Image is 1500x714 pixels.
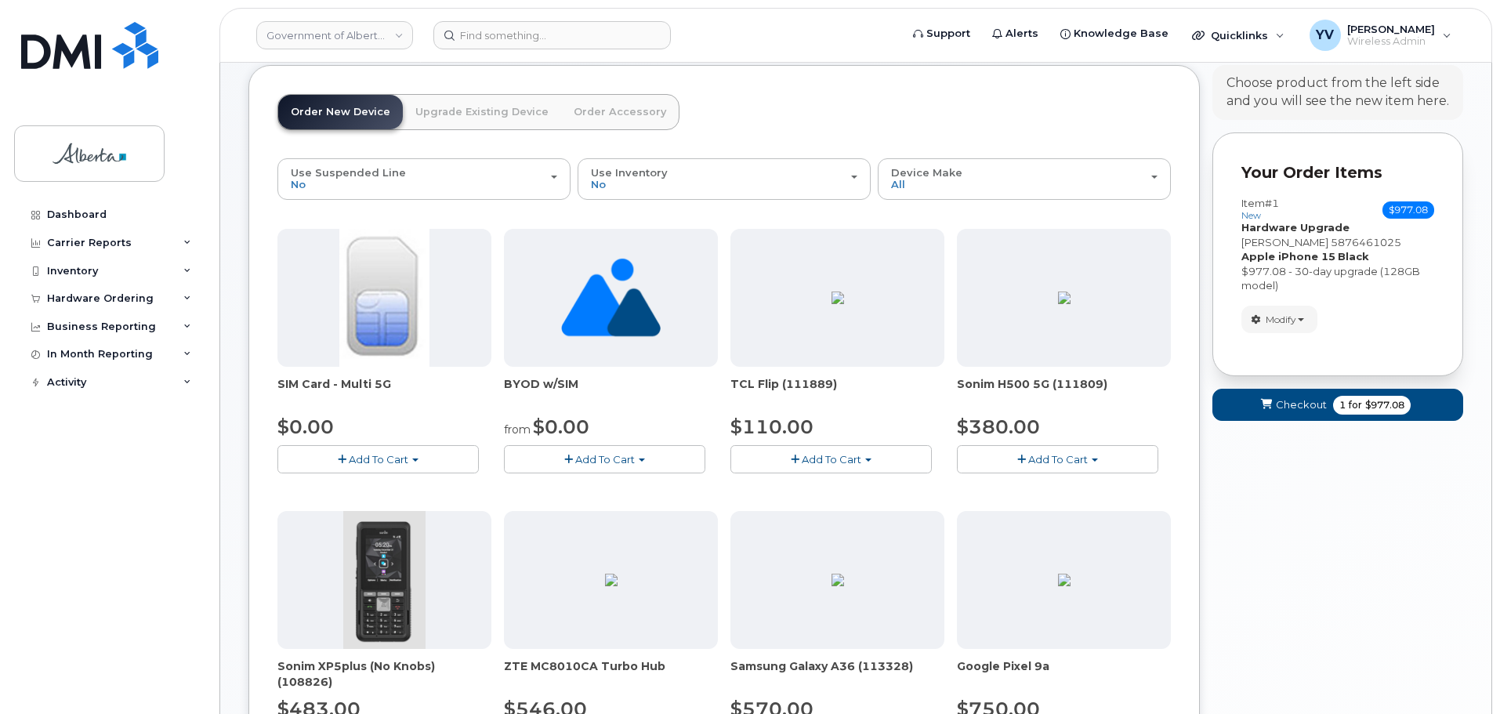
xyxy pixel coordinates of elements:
[1241,198,1279,220] h3: Item
[1241,236,1328,248] span: [PERSON_NAME]
[1241,264,1434,293] div: $977.08 - 30-day upgrade (128GB model)
[278,95,403,129] a: Order New Device
[1181,20,1295,51] div: Quicklinks
[291,178,306,190] span: No
[1316,26,1334,45] span: YV
[277,658,491,690] div: Sonim XP5plus (No Knobs) (108826)
[832,292,844,304] img: 4BBBA1A7-EEE1-4148-A36C-898E0DC10F5F.png
[605,574,618,586] img: 054711B0-41DD-4C63-8051-5507667CDA9F.png
[1241,306,1317,333] button: Modify
[1028,453,1088,466] span: Add To Cart
[1241,210,1261,221] small: new
[277,415,334,438] span: $0.00
[403,95,561,129] a: Upgrade Existing Device
[343,511,426,649] img: Sonim_xp5.png
[957,415,1040,438] span: $380.00
[1347,23,1435,35] span: [PERSON_NAME]
[730,445,932,473] button: Add To Cart
[561,95,679,129] a: Order Accessory
[1331,236,1401,248] span: 5876461025
[1266,313,1296,327] span: Modify
[891,178,905,190] span: All
[1058,292,1071,304] img: 79D338F0-FFFB-4B19-B7FF-DB34F512C68B.png
[957,445,1158,473] button: Add To Cart
[1338,250,1369,263] strong: Black
[277,158,571,199] button: Use Suspended Line No
[277,376,491,408] div: SIM Card - Multi 5G
[1346,398,1365,412] span: for
[504,376,718,408] div: BYOD w/SIM
[1276,397,1327,412] span: Checkout
[256,21,413,49] a: Government of Alberta (GOA)
[591,178,606,190] span: No
[730,415,813,438] span: $110.00
[1049,18,1179,49] a: Knowledge Base
[575,453,635,466] span: Add To Cart
[1299,20,1462,51] div: Yen Vong
[957,376,1171,408] div: Sonim H500 5G (111809)
[1347,35,1435,48] span: Wireless Admin
[533,415,589,438] span: $0.00
[1005,26,1038,42] span: Alerts
[1339,398,1346,412] span: 1
[981,18,1049,49] a: Alerts
[1226,74,1449,111] div: Choose product from the left side and you will see the new item here.
[1241,250,1335,263] strong: Apple iPhone 15
[1074,26,1168,42] span: Knowledge Base
[433,21,671,49] input: Find something...
[291,166,406,179] span: Use Suspended Line
[1241,221,1350,234] strong: Hardware Upgrade
[1265,197,1279,209] span: #1
[730,658,944,690] div: Samsung Galaxy A36 (113328)
[277,445,479,473] button: Add To Cart
[1212,389,1463,421] button: Checkout 1 for $977.08
[957,658,1171,690] div: Google Pixel 9a
[1211,29,1268,42] span: Quicklinks
[878,158,1171,199] button: Device Make All
[1241,161,1434,184] p: Your Order Items
[730,376,944,408] div: TCL Flip (111889)
[504,422,531,437] small: from
[561,229,661,367] img: no_image_found-2caef05468ed5679b831cfe6fc140e25e0c280774317ffc20a367ab7fd17291e.png
[1058,574,1071,586] img: 13294312-3312-4219-9925-ACC385DD21E2.png
[832,574,844,586] img: ED9FC9C2-4804-4D92-8A77-98887F1967E0.png
[504,658,718,690] div: ZTE MC8010CA Turbo Hub
[339,229,429,367] img: 00D627D4-43E9-49B7-A367-2C99342E128C.jpg
[504,445,705,473] button: Add To Cart
[591,166,668,179] span: Use Inventory
[802,453,861,466] span: Add To Cart
[349,453,408,466] span: Add To Cart
[1365,398,1404,412] span: $977.08
[1382,201,1434,219] span: $977.08
[926,26,970,42] span: Support
[578,158,871,199] button: Use Inventory No
[902,18,981,49] a: Support
[891,166,962,179] span: Device Make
